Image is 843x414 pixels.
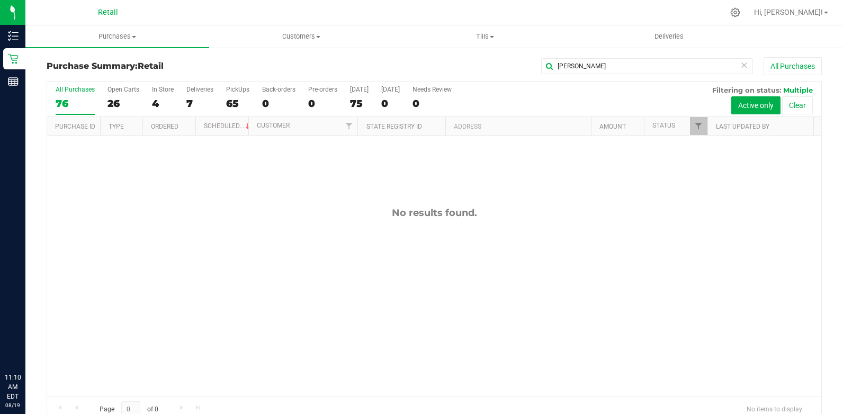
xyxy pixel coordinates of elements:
p: 08/19 [5,401,21,409]
iframe: Resource center unread badge [31,328,44,340]
span: Filtering on status: [712,86,781,94]
button: Active only [731,96,781,114]
input: Search Purchase ID, Original ID, State Registry ID or Customer Name... [541,58,753,74]
a: Purchase ID [55,123,95,130]
a: Customers [209,25,393,48]
button: Clear [782,96,813,114]
a: Amount [599,123,626,130]
span: Clear [740,58,748,72]
div: 76 [56,97,95,110]
a: Filter [340,117,357,135]
a: Filter [690,117,707,135]
span: Hi, [PERSON_NAME]! [754,8,823,16]
button: All Purchases [764,57,822,75]
a: Purchases [25,25,209,48]
div: 65 [226,97,249,110]
div: 0 [262,97,295,110]
div: 4 [152,97,174,110]
span: Tills [394,32,577,41]
span: Customers [210,32,392,41]
a: Type [109,123,124,130]
a: Ordered [151,123,178,130]
span: Multiple [783,86,813,94]
p: 11:10 AM EDT [5,373,21,401]
div: 75 [350,97,369,110]
div: No results found. [47,207,821,219]
iframe: Resource center [11,329,42,361]
a: Deliveries [577,25,761,48]
div: Deliveries [186,86,213,93]
a: Status [652,122,675,129]
th: Address [445,117,591,136]
div: All Purchases [56,86,95,93]
a: Last Updated By [716,123,769,130]
div: PickUps [226,86,249,93]
div: Manage settings [729,7,742,17]
div: Back-orders [262,86,295,93]
div: 0 [412,97,452,110]
div: In Store [152,86,174,93]
div: 26 [107,97,139,110]
inline-svg: Retail [8,53,19,64]
a: State Registry ID [366,123,422,130]
div: Pre-orders [308,86,337,93]
div: [DATE] [381,86,400,93]
h3: Purchase Summary: [47,61,305,71]
div: 0 [308,97,337,110]
inline-svg: Reports [8,76,19,87]
span: Deliveries [640,32,698,41]
a: Scheduled [204,122,252,130]
span: Purchases [25,32,209,41]
span: Retail [98,8,118,17]
div: 7 [186,97,213,110]
div: Open Carts [107,86,139,93]
inline-svg: Inventory [8,31,19,41]
span: Retail [138,61,164,71]
div: [DATE] [350,86,369,93]
a: Customer [257,122,290,129]
a: Tills [393,25,577,48]
div: Needs Review [412,86,452,93]
div: 0 [381,97,400,110]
